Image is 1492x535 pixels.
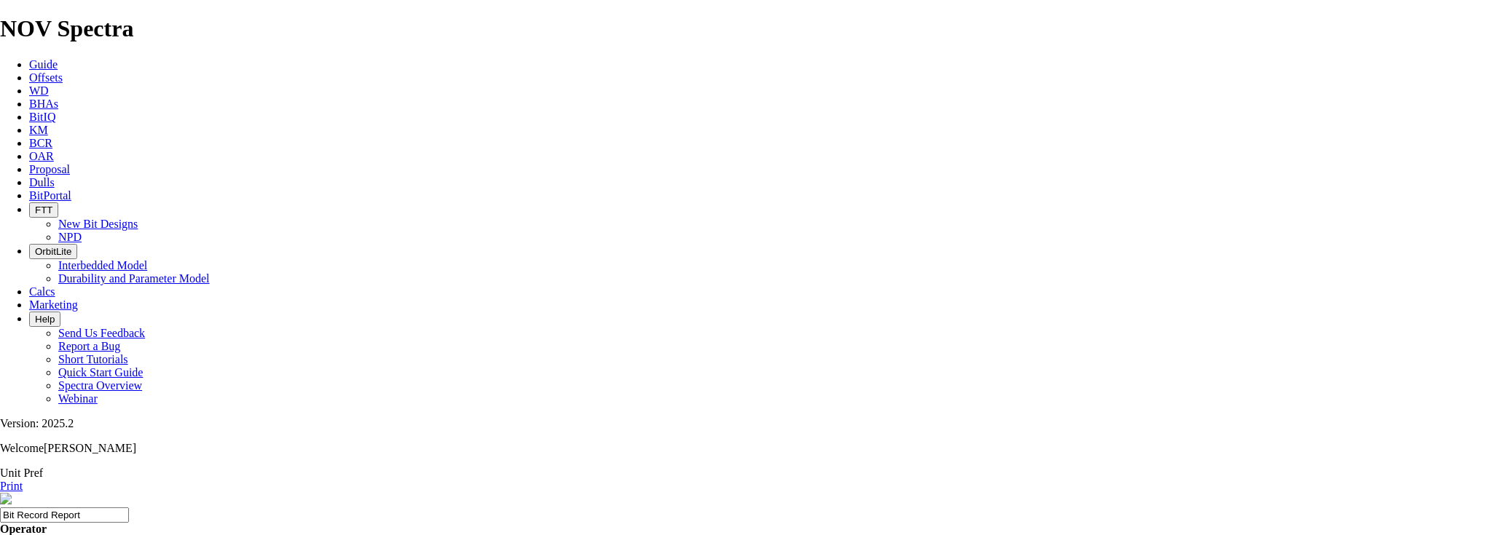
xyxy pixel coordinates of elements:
button: FTT [29,202,58,218]
a: KM [29,124,48,136]
a: Offsets [29,71,63,84]
a: Spectra Overview [58,379,142,392]
a: NPD [58,231,82,243]
a: Calcs [29,285,55,298]
a: New Bit Designs [58,218,138,230]
a: Guide [29,58,58,71]
a: Send Us Feedback [58,327,145,339]
a: BitIQ [29,111,55,123]
span: [PERSON_NAME] [44,442,136,454]
a: BCR [29,137,52,149]
span: OrbitLite [35,246,71,257]
a: Marketing [29,298,78,311]
a: Short Tutorials [58,353,128,365]
a: Interbedded Model [58,259,147,272]
span: FTT [35,205,52,215]
a: Quick Start Guide [58,366,143,379]
a: BitPortal [29,189,71,202]
a: Webinar [58,392,98,405]
a: Report a Bug [58,340,120,352]
a: Proposal [29,163,70,175]
a: Durability and Parameter Model [58,272,210,285]
button: Help [29,312,60,327]
a: OAR [29,150,54,162]
a: WD [29,84,49,97]
span: Help [35,314,55,325]
a: BHAs [29,98,58,110]
a: Dulls [29,176,55,189]
button: OrbitLite [29,244,77,259]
